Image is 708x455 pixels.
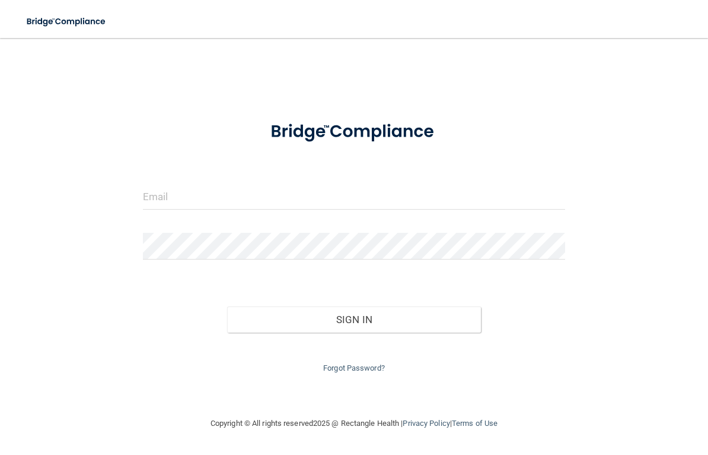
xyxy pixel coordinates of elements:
a: Privacy Policy [403,419,449,428]
img: bridge_compliance_login_screen.278c3ca4.svg [18,10,116,34]
input: Email [143,183,566,210]
img: bridge_compliance_login_screen.278c3ca4.svg [253,109,455,154]
button: Sign In [227,307,481,333]
div: Copyright © All rights reserved 2025 @ Rectangle Health | | [138,405,570,443]
a: Forgot Password? [323,364,385,372]
a: Terms of Use [452,419,497,428]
